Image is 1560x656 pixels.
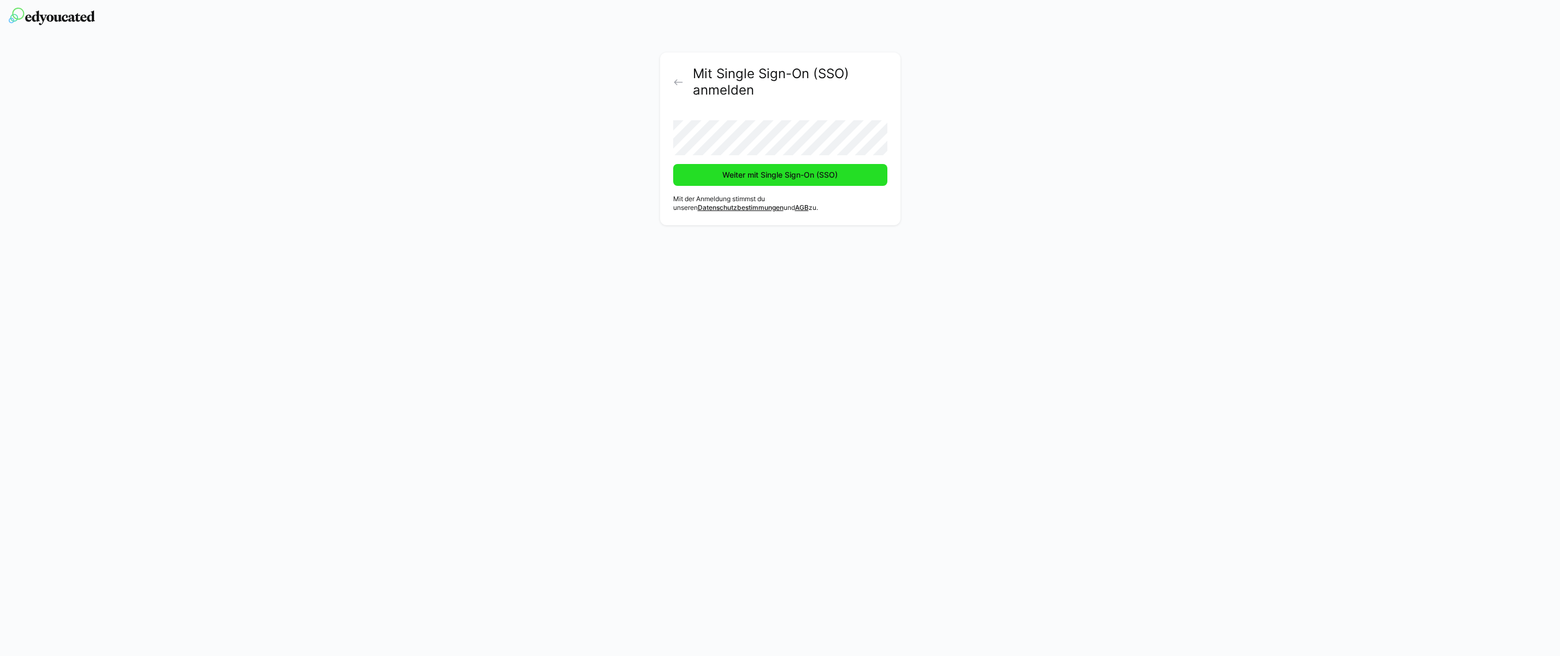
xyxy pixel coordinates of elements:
[673,164,887,186] button: Weiter mit Single Sign-On (SSO)
[673,195,887,212] p: Mit der Anmeldung stimmst du unseren und zu.
[693,66,887,98] h2: Mit Single Sign-On (SSO) anmelden
[698,203,784,212] a: Datenschutzbestimmungen
[795,203,809,212] a: AGB
[721,169,839,180] span: Weiter mit Single Sign-On (SSO)
[9,8,95,25] img: edyoucated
